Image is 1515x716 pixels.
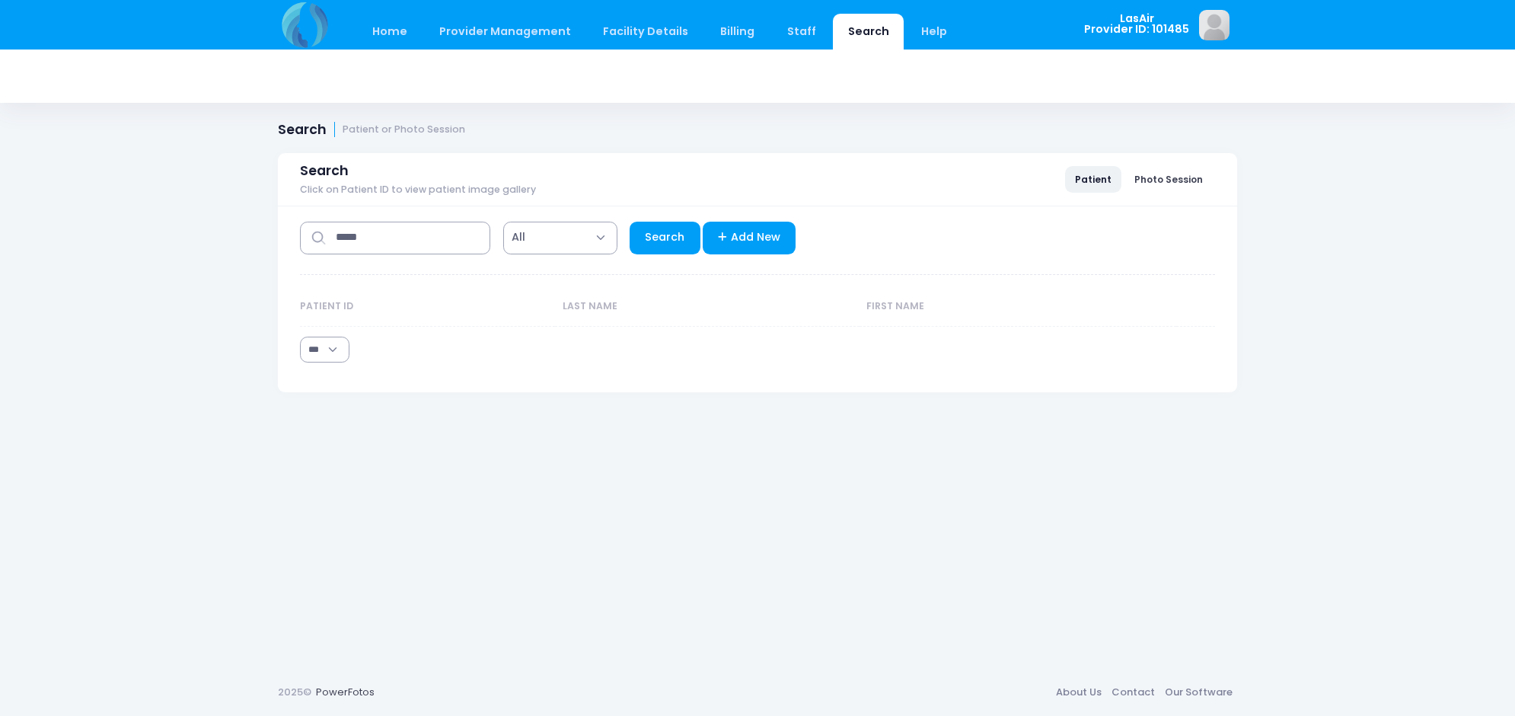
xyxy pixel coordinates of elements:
a: Staff [772,14,831,50]
a: Our Software [1159,679,1237,706]
th: First Name [860,287,1177,327]
a: Patient [1065,166,1121,192]
a: Search [833,14,904,50]
a: Photo Session [1124,166,1213,192]
span: Search [300,163,349,179]
span: Click on Patient ID to view patient image gallery [300,184,536,196]
span: 2025© [278,685,311,699]
img: image [1199,10,1230,40]
span: LasAir Provider ID: 101485 [1084,13,1189,35]
a: Facility Details [588,14,703,50]
a: Contact [1106,679,1159,706]
th: Patient ID [300,287,555,327]
a: Provider Management [424,14,585,50]
a: Home [357,14,422,50]
a: PowerFotos [316,685,375,699]
a: Add New [703,222,796,254]
small: Patient or Photo Session [343,124,465,136]
span: All [512,229,525,245]
a: Help [907,14,962,50]
h1: Search [278,122,465,138]
span: All [503,222,617,254]
a: Search [630,222,700,254]
a: Billing [706,14,770,50]
th: Last Name [555,287,859,327]
a: About Us [1051,679,1106,706]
